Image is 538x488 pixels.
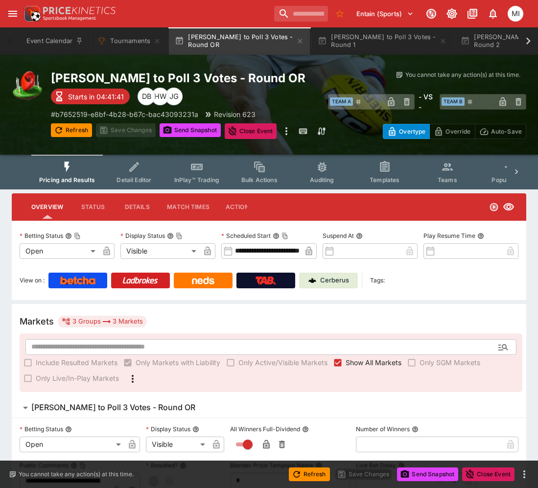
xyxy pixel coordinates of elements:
button: Number of Winners [412,426,419,433]
span: Only Markets with Liability [136,357,220,368]
p: Suspend At [323,232,354,240]
span: Only Active/Visible Markets [238,357,327,368]
button: Close Event [462,467,515,481]
label: View on : [20,273,45,288]
p: Starts in 04:41:41 [68,92,124,102]
button: [PERSON_NAME] to Poll 3 Votes - Round OR [169,27,310,55]
button: Select Tenant [351,6,420,22]
button: Match Times [159,195,217,219]
button: Play Resume Time [477,232,484,239]
span: Only SGM Markets [420,357,480,368]
span: Templates [370,176,399,184]
span: Auditing [310,176,334,184]
p: Display Status [146,425,190,433]
img: Sportsbook Management [43,16,96,21]
p: Override [445,126,470,137]
img: Cerberus [308,277,316,284]
button: Auto-Save [475,124,526,139]
button: Event Calendar [21,27,89,55]
button: Copy To Clipboard [176,232,183,239]
div: Dylan Brown [138,88,155,105]
span: InPlay™ Trading [174,176,219,184]
button: Details [115,195,159,219]
button: Suspend At [356,232,363,239]
svg: Visible [503,201,515,213]
p: You cannot take any action(s) at this time. [405,70,520,79]
button: Send Snapshot [397,467,458,481]
button: [PERSON_NAME] to Poll 3 Votes - Round OR [12,398,526,418]
button: open drawer [4,5,22,23]
span: Bulk Actions [241,176,278,184]
p: Revision 623 [214,109,256,119]
p: Betting Status [20,232,63,240]
input: search [274,6,328,22]
button: Override [429,124,475,139]
img: Betcha [60,277,95,284]
span: Team A [330,97,353,106]
svg: More [127,373,139,385]
span: Team B [442,97,465,106]
p: Number of Winners [356,425,410,433]
a: Cerberus [299,273,358,288]
button: Copy To Clipboard [74,232,81,239]
button: Betting StatusCopy To Clipboard [65,232,72,239]
button: [PERSON_NAME] to Poll 3 Votes - Round 1 [312,27,453,55]
div: Harry Walker [151,88,169,105]
button: more [518,468,530,480]
p: Auto-Save [491,126,522,137]
div: Open [20,437,124,452]
p: Cerberus [320,276,349,285]
img: Ladbrokes [122,277,158,284]
button: Refresh [51,123,92,137]
button: Notifications [484,5,502,23]
span: Detail Editor [117,176,151,184]
p: Display Status [120,232,165,240]
button: No Bookmarks [332,6,348,22]
label: Tags: [370,273,385,288]
div: James Gordon [165,88,183,105]
button: Scheduled StartCopy To Clipboard [273,232,280,239]
button: Overview [23,195,71,219]
button: Actions [217,195,261,219]
button: Tournaments [91,27,167,55]
button: Refresh [289,467,330,481]
p: All Winners Full-Dividend [230,425,300,433]
img: TabNZ [256,277,276,284]
h6: - VS - [419,92,436,112]
button: more [281,123,292,139]
p: Betting Status [20,425,63,433]
button: All Winners Full-Dividend [302,426,309,433]
span: Popular Bets [491,176,528,184]
button: Betting Status [65,426,72,433]
span: Include Resulted Markets [36,357,117,368]
button: Display StatusCopy To Clipboard [167,232,174,239]
button: Send Snapshot [160,123,221,137]
p: Overtype [399,126,425,137]
h5: Markets [20,316,54,327]
div: Visible [146,437,209,452]
p: Copy To Clipboard [51,109,198,119]
p: You cannot take any action(s) at this time. [19,470,134,479]
h6: [PERSON_NAME] to Poll 3 Votes - Round OR [31,402,195,413]
button: Documentation [464,5,481,23]
button: Status [71,195,115,219]
button: Overtype [383,124,430,139]
img: PriceKinetics [43,7,116,14]
img: PriceKinetics Logo [22,4,41,23]
div: michael.wilczynski [508,6,523,22]
button: Connected to PK [422,5,440,23]
img: australian_rules.png [12,70,43,102]
div: Visible [120,243,200,259]
div: 3 Groups 3 Markets [62,316,143,327]
div: Event type filters [31,155,507,189]
button: Display Status [192,426,199,433]
img: Neds [192,277,214,284]
div: Open [20,243,99,259]
h2: Copy To Clipboard [51,70,328,86]
button: Open [494,338,512,356]
button: michael.wilczynski [505,3,526,24]
span: Show All Markets [346,357,401,368]
span: Teams [438,176,457,184]
svg: Open [489,202,499,212]
span: Pricing and Results [39,176,95,184]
